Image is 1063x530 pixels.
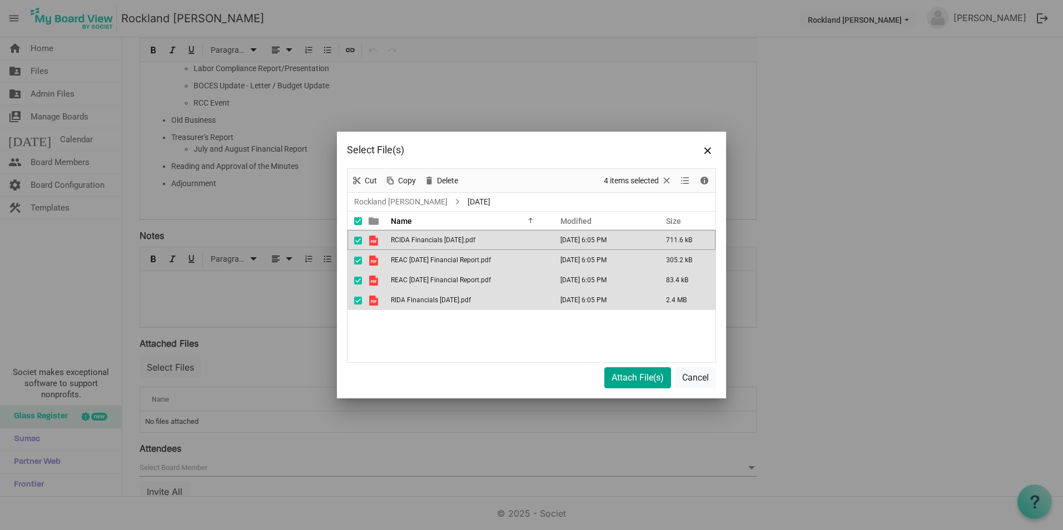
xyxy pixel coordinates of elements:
[604,367,671,388] button: Attach File(s)
[391,236,475,244] span: RCIDA Financials [DATE].pdf
[383,174,418,188] button: Copy
[391,296,471,304] span: RIDA Financials [DATE].pdf
[697,174,712,188] button: Details
[364,174,378,188] span: Cut
[699,142,716,158] button: Close
[654,270,716,290] td: 83.4 kB is template cell column header Size
[347,169,381,192] div: Cut
[675,367,716,388] button: Cancel
[391,256,491,264] span: REAC [DATE] Financial Report.pdf
[352,195,450,209] a: Rockland [PERSON_NAME]
[549,270,654,290] td: September 23, 2025 6:05 PM column header Modified
[560,217,592,226] span: Modified
[465,195,493,209] span: [DATE]
[602,174,674,188] button: Selection
[603,174,660,188] span: 4 items selected
[391,217,412,226] span: Name
[388,270,549,290] td: REAC July 2025 Financial Report.pdf is template cell column header Name
[695,169,714,192] div: Details
[347,270,362,290] td: checkbox
[388,290,549,310] td: RIDA Financials July 2025.pdf is template cell column header Name
[347,230,362,250] td: checkbox
[347,290,362,310] td: checkbox
[350,174,379,188] button: Cut
[676,169,695,192] div: View
[549,230,654,250] td: September 23, 2025 6:05 PM column header Modified
[549,290,654,310] td: September 23, 2025 6:05 PM column header Modified
[362,270,388,290] td: is template cell column header type
[666,217,681,226] span: Size
[388,230,549,250] td: RCIDA Financials August 2025.pdf is template cell column header Name
[397,174,417,188] span: Copy
[420,169,462,192] div: Delete
[422,174,460,188] button: Delete
[381,169,420,192] div: Copy
[436,174,459,188] span: Delete
[362,230,388,250] td: is template cell column header type
[549,250,654,270] td: September 23, 2025 6:05 PM column header Modified
[347,142,642,158] div: Select File(s)
[388,250,549,270] td: REAC August 2025 Financial Report.pdf is template cell column header Name
[678,174,692,188] button: View dropdownbutton
[362,290,388,310] td: is template cell column header type
[654,290,716,310] td: 2.4 MB is template cell column header Size
[362,250,388,270] td: is template cell column header type
[347,250,362,270] td: checkbox
[391,276,491,284] span: REAC [DATE] Financial Report.pdf
[654,230,716,250] td: 711.6 kB is template cell column header Size
[654,250,716,270] td: 305.2 kB is template cell column header Size
[600,169,676,192] div: Clear selection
